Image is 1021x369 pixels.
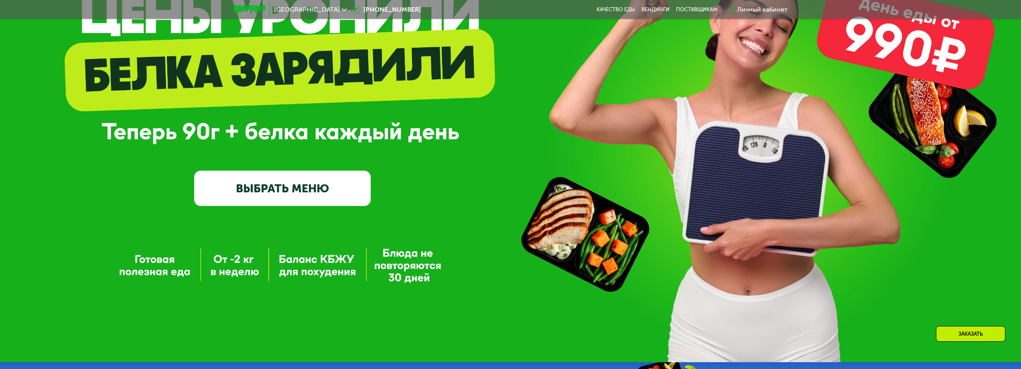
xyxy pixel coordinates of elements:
[936,326,1005,342] div: Заказать
[351,5,421,14] a: [PHONE_NUMBER]
[676,6,717,13] div: поставщикам
[737,5,788,14] div: Личный кабинет
[194,171,371,206] a: ВЫБРАТЬ МЕНЮ
[641,6,670,13] a: Вендинги
[274,6,340,13] span: [GEOGRAPHIC_DATA]
[597,6,635,13] a: Качество еды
